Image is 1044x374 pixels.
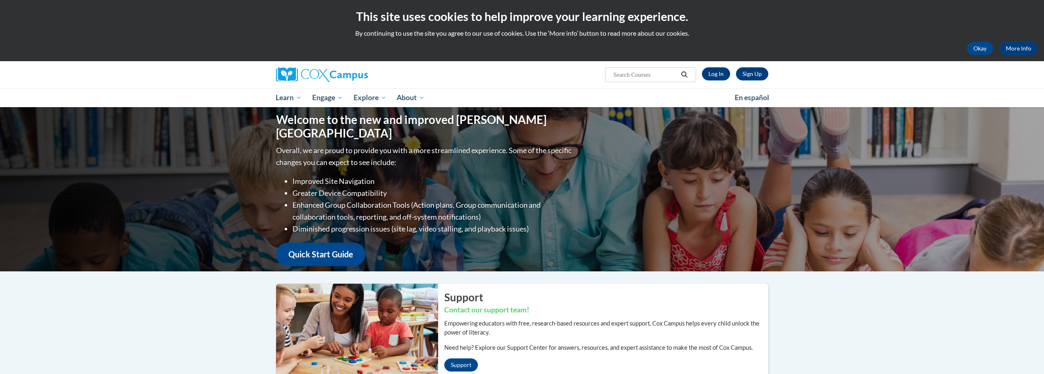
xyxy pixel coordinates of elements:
h1: Welcome to the new and improved [PERSON_NAME][GEOGRAPHIC_DATA] [276,113,573,140]
p: Empowering educators with free, research-based resources and expert support, Cox Campus helps eve... [444,319,768,337]
li: Greater Device Compatibility [292,187,573,199]
li: Enhanced Group Collaboration Tools (Action plans, Group communication and collaboration tools, re... [292,199,573,223]
a: About [391,88,430,107]
button: Search [678,70,690,80]
span: Engage [312,93,343,103]
h2: Support [444,290,768,305]
div: Main menu [264,88,781,107]
a: More Info [999,42,1038,55]
p: Overall, we are proud to provide you with a more streamlined experience. Some of the specific cha... [276,145,573,168]
p: By continuing to use the site you agree to our use of cookies. Use the ‘More info’ button to read... [6,29,1038,38]
a: Quick Start Guide [276,243,366,266]
h3: Contact our support team! [444,305,768,315]
p: Need help? Explore our Support Center for answers, resources, and expert assistance to make the m... [444,343,768,352]
a: Learn [271,88,307,107]
li: Diminished progression issues (site lag, video stalling, and playback issues) [292,223,573,235]
span: En español [735,93,769,102]
input: Search Courses [612,70,678,80]
a: Engage [307,88,348,107]
a: Support [444,358,478,372]
a: Explore [348,88,392,107]
a: Cox Campus [276,67,432,82]
a: En español [729,89,774,106]
a: Register [736,67,768,80]
h2: This site uses cookies to help improve your learning experience. [6,8,1038,25]
span: Explore [354,93,386,103]
a: Log In [702,67,730,80]
li: Improved Site Navigation [292,175,573,187]
span: About [397,93,425,103]
span: Learn [276,93,302,103]
img: Cox Campus [276,67,368,82]
button: Okay [967,42,993,55]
